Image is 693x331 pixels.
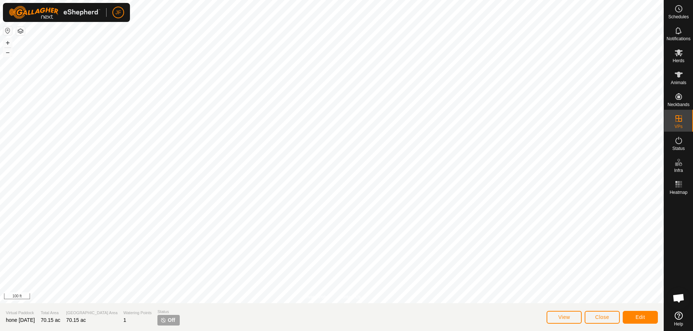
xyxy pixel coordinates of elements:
div: Open chat [668,287,690,309]
span: 70.15 ac [41,317,60,323]
span: Infra [674,168,683,173]
button: Reset Map [3,26,12,35]
span: Status [157,309,179,315]
img: Gallagher Logo [9,6,100,19]
span: Herds [672,59,684,63]
a: Privacy Policy [303,294,330,300]
span: Off [168,316,175,324]
span: JF [115,9,121,16]
span: View [558,314,570,320]
span: Watering Points [123,310,152,316]
span: 1 [123,317,126,323]
img: turn-off [160,317,166,323]
button: Close [585,311,620,324]
span: Total Area [41,310,60,316]
button: Map Layers [16,27,25,35]
span: Edit [636,314,645,320]
span: hone [DATE] [6,317,35,323]
span: Close [595,314,609,320]
span: Help [674,322,683,326]
span: Schedules [668,15,689,19]
button: – [3,48,12,57]
span: Virtual Paddock [6,310,35,316]
span: 70.15 ac [66,317,86,323]
span: Status [672,146,685,151]
span: [GEOGRAPHIC_DATA] Area [66,310,118,316]
a: Help [664,309,693,329]
span: Notifications [667,37,690,41]
span: VPs [674,124,682,129]
a: Contact Us [339,294,361,300]
span: Heatmap [670,190,688,195]
span: Animals [671,80,686,85]
button: + [3,38,12,47]
button: View [547,311,582,324]
span: Neckbands [667,102,689,107]
button: Edit [623,311,658,324]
